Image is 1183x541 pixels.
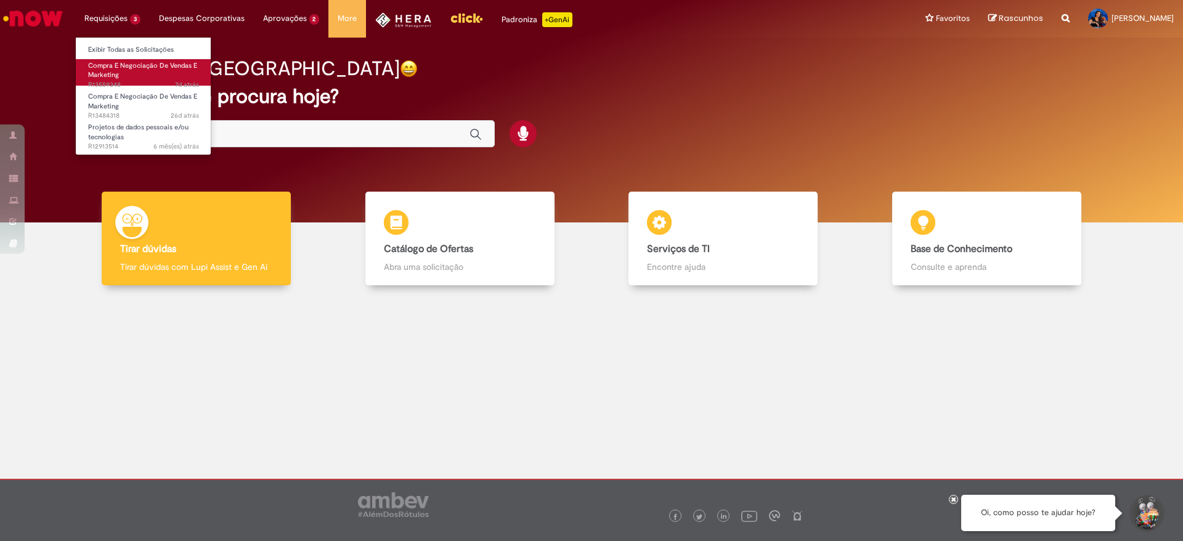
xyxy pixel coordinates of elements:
[999,12,1043,24] span: Rascunhos
[696,514,702,520] img: logo_footer_twitter.png
[107,58,400,79] h2: Boa tarde, [GEOGRAPHIC_DATA]
[88,111,199,121] span: R13484318
[647,243,710,255] b: Serviços de TI
[936,12,970,25] span: Favoritos
[171,111,199,120] time: 05/09/2025 11:16:28
[1,6,65,31] img: ServiceNow
[1128,495,1165,532] button: Iniciar Conversa de Suporte
[769,510,780,521] img: logo_footer_workplace.png
[175,80,199,89] span: 7d atrás
[159,12,245,25] span: Despesas Corporativas
[384,261,536,273] p: Abra uma solicitação
[358,492,429,517] img: logo_footer_ambev_rotulo_gray.png
[647,261,799,273] p: Encontre ajuda
[153,142,199,151] span: 6 mês(es) atrás
[88,123,189,142] span: Projetos de dados pessoais e/ou tecnologias
[107,86,1077,107] h2: O que você procura hoje?
[88,80,199,90] span: R13559348
[76,90,211,116] a: Aberto R13484318 : Compra E Negociação De Vendas E Marketing
[76,121,211,147] a: Aberto R12913514 : Projetos de dados pessoais e/ou tecnologias
[911,243,1012,255] b: Base de Conhecimento
[120,261,272,273] p: Tirar dúvidas com Lupi Assist e Gen Ai
[175,80,199,89] time: 23/09/2025 14:31:26
[84,12,128,25] span: Requisições
[153,142,199,151] time: 08/04/2025 17:47:14
[988,13,1043,25] a: Rascunhos
[76,43,211,57] a: Exibir Todas as Solicitações
[65,192,328,286] a: Tirar dúvidas Tirar dúvidas com Lupi Assist e Gen Ai
[88,61,197,80] span: Compra E Negociação De Vendas E Marketing
[88,142,199,152] span: R12913514
[961,495,1115,531] div: Oi, como posso te ajudar hoje?
[911,261,1063,273] p: Consulte e aprenda
[338,12,357,25] span: More
[375,12,431,28] img: HeraLogo.png
[75,37,211,155] ul: Requisições
[120,243,176,255] b: Tirar dúvidas
[855,192,1119,286] a: Base de Conhecimento Consulte e aprenda
[1112,13,1174,23] span: [PERSON_NAME]
[542,12,572,27] p: +GenAi
[591,192,855,286] a: Serviços de TI Encontre ajuda
[502,12,572,27] div: Padroniza
[309,14,320,25] span: 2
[384,243,473,255] b: Catálogo de Ofertas
[792,510,803,521] img: logo_footer_naosei.png
[263,12,307,25] span: Aprovações
[450,9,483,27] img: click_logo_yellow_360x200.png
[672,514,678,520] img: logo_footer_facebook.png
[76,59,211,86] a: Aberto R13559348 : Compra E Negociação De Vendas E Marketing
[721,513,727,521] img: logo_footer_linkedin.png
[328,192,592,286] a: Catálogo de Ofertas Abra uma solicitação
[88,92,197,111] span: Compra E Negociação De Vendas E Marketing
[400,60,418,78] img: happy-face.png
[171,111,199,120] span: 26d atrás
[741,508,757,524] img: logo_footer_youtube.png
[130,14,140,25] span: 3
